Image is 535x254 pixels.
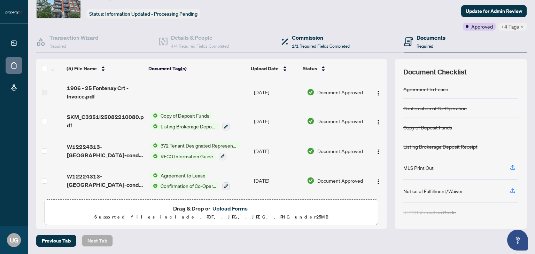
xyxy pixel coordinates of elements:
span: Listing Brokerage Deposit Receipt [158,122,219,130]
img: Document Status [307,147,315,155]
td: [DATE] [251,78,304,106]
td: [DATE] [251,106,304,136]
button: Logo [373,145,384,157]
button: Update for Admin Review [461,5,527,17]
h4: Commission [292,33,350,42]
span: Approved [471,23,493,30]
th: (5) File Name [64,59,146,78]
th: Status [300,59,363,78]
span: down [520,25,524,29]
td: [DATE] [251,136,304,166]
img: Logo [375,119,381,125]
span: Copy of Deposit Funds [158,112,212,119]
img: Status Icon [150,182,158,190]
span: Update for Admin Review [466,6,522,17]
button: Status Icon372 Tenant Designated Representation Agreement with Company Schedule AStatus IconRECO ... [150,142,240,160]
th: Upload Date [248,59,300,78]
button: Status IconCopy of Deposit FundsStatus IconListing Brokerage Deposit Receipt [150,112,230,130]
span: Information Updated - Processing Pending [105,11,197,17]
img: Status Icon [150,122,158,130]
div: Agreement to Lease [403,85,448,93]
span: Required [49,43,66,49]
img: Logo [375,149,381,154]
span: Document Approved [317,147,363,155]
img: Logo [375,90,381,96]
span: +4 Tags [501,23,519,31]
h4: Transaction Wizard [49,33,99,42]
button: Logo [373,175,384,186]
img: Status Icon [150,112,158,119]
span: SKM_C3351i25082210080.pdf [67,113,145,129]
span: Document Checklist [403,67,467,77]
h4: Documents [417,33,445,42]
td: [DATE] [251,166,304,196]
span: (5) File Name [67,65,97,72]
span: Status [303,65,317,72]
span: 1/1 Required Fields Completed [292,43,350,49]
p: Supported files include .PDF, .JPG, .JPEG, .PNG under 25 MB [49,213,374,221]
span: W12224313-[GEOGRAPHIC_DATA]-condo-lease-agreement-1755565263__1___1___1_ 1.pdf [67,172,145,189]
span: Agreement to Lease [158,172,208,179]
span: Document Approved [317,177,363,184]
h4: Details & People [171,33,229,42]
div: Notice of Fulfillment/Waiver [403,187,463,195]
div: RECO Information Guide [403,208,456,216]
span: 4/4 Required Fields Completed [171,43,229,49]
button: Status IconAgreement to LeaseStatus IconConfirmation of Co-Operation [150,172,230,190]
span: Previous Tab [42,235,71,246]
span: 372 Tenant Designated Representation Agreement with Company Schedule A [158,142,240,149]
div: Status: [86,9,200,18]
img: Document Status [307,88,315,96]
button: Logo [373,87,384,98]
button: Next Tab [82,235,113,247]
img: Status Icon [150,172,158,179]
button: Upload Forms [210,204,250,213]
button: Previous Tab [36,235,76,247]
span: Required [417,43,433,49]
span: Drag & Drop orUpload FormsSupported files include .PDF, .JPG, .JPEG, .PNG under25MB [45,200,378,225]
span: Document Approved [317,117,363,125]
button: Logo [373,116,384,127]
img: Logo [375,179,381,184]
button: Open asap [507,230,528,251]
div: MLS Print Out [403,164,434,172]
img: Status Icon [150,152,158,160]
th: Document Tag(s) [146,59,248,78]
div: Listing Brokerage Deposit Receipt [403,143,478,150]
span: 1906 - 25 Fontenay Crt - Invoice.pdf [67,84,145,101]
img: Document Status [307,177,315,184]
span: Upload Date [251,65,279,72]
div: Confirmation of Co-Operation [403,104,467,112]
span: W12224313-[GEOGRAPHIC_DATA]-condo-lease-agreement-1755565263 [DATE].pdf [67,143,145,159]
img: Document Status [307,117,315,125]
img: logo [6,10,22,15]
span: Drag & Drop or [173,204,250,213]
span: RECO Information Guide [158,152,216,160]
span: UG [10,235,18,245]
img: Status Icon [150,142,158,149]
span: Confirmation of Co-Operation [158,182,219,190]
div: Copy of Deposit Funds [403,124,452,131]
span: Document Approved [317,88,363,96]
